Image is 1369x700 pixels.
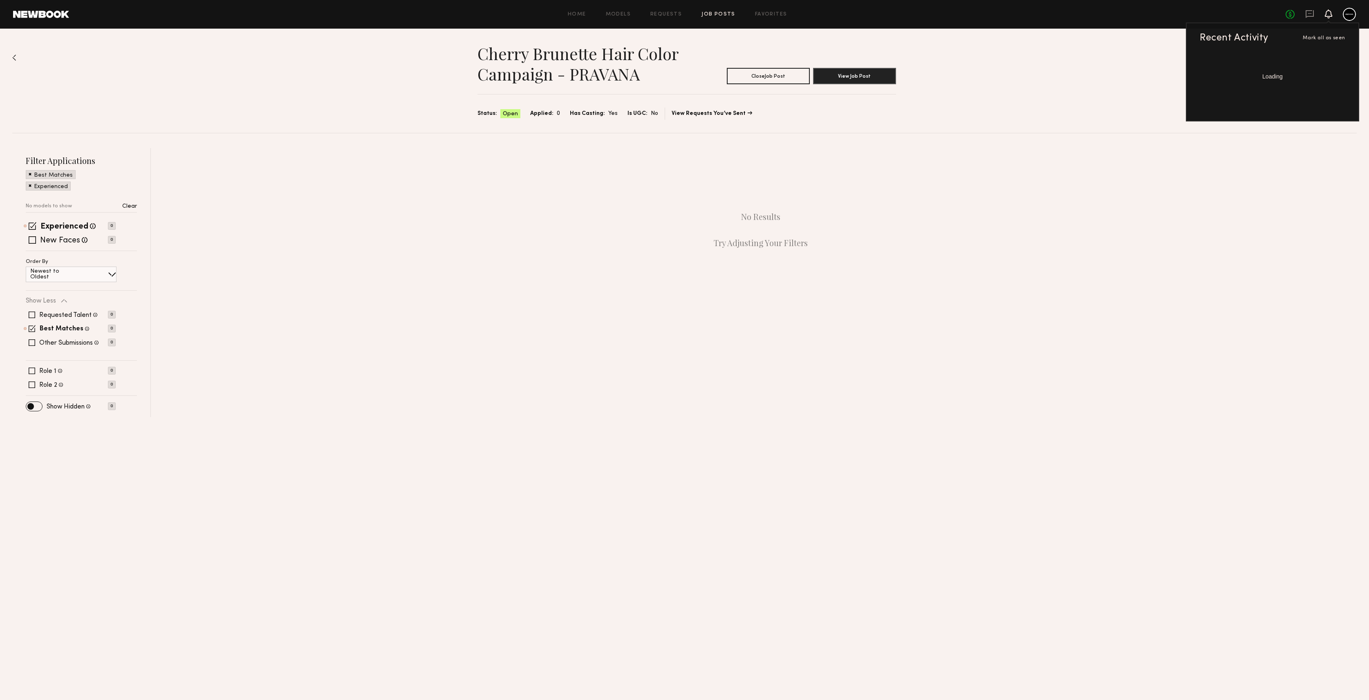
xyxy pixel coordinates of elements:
[741,212,780,222] p: No Results
[26,155,137,166] h2: Filter Applications
[503,110,518,118] span: Open
[1200,33,1268,43] div: Recent Activity
[568,12,586,17] a: Home
[650,12,682,17] a: Requests
[40,223,88,231] label: Experienced
[39,382,57,388] label: Role 2
[727,68,810,84] button: CloseJob Post
[30,269,79,280] p: Newest to Oldest
[557,109,560,118] span: 0
[108,236,116,244] p: 0
[608,109,618,118] span: Yes
[701,12,735,17] a: Job Posts
[606,12,631,17] a: Models
[39,368,56,375] label: Role 1
[34,184,68,190] p: Experienced
[627,109,648,118] span: Is UGC:
[122,204,137,209] p: Clear
[12,54,16,61] img: Back to previous page
[530,109,553,118] span: Applied:
[672,111,752,117] a: View Requests You’ve Sent
[108,222,116,230] p: 0
[108,311,116,319] p: 0
[570,109,605,118] span: Has Casting:
[39,340,93,346] label: Other Submissions
[477,109,497,118] span: Status:
[26,298,56,304] p: Show Less
[47,404,85,410] label: Show Hidden
[26,259,48,265] p: Order By
[108,339,116,346] p: 0
[108,367,116,375] p: 0
[108,325,116,332] p: 0
[714,238,808,248] p: Try Adjusting Your Filters
[813,68,896,84] button: View Job Post
[26,204,72,209] p: No models to show
[40,326,83,332] label: Best Matches
[34,173,73,178] p: Best Matches
[1303,36,1345,40] span: Mark all as seen
[1262,74,1283,79] span: Loading
[108,402,116,410] p: 0
[40,237,80,245] label: New Faces
[108,381,116,388] p: 0
[39,312,92,319] label: Requested Talent
[755,12,787,17] a: Favorites
[651,109,658,118] span: No
[477,43,687,84] h1: Cherry Brunette Hair Color Campaign - PRAVANA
